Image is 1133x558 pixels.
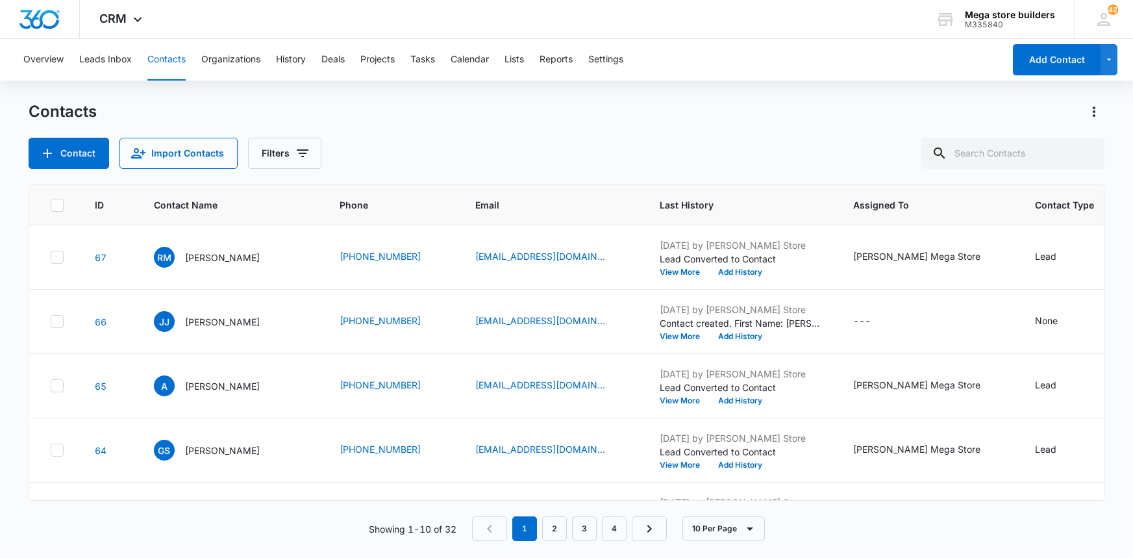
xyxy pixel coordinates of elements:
[572,516,597,541] a: Page 3
[23,39,64,81] button: Overview
[660,252,822,266] p: Lead Converted to Contact
[154,375,175,396] span: A
[1035,442,1056,456] div: Lead
[340,249,444,265] div: Phone - (240) 869-9364 - Select to Edit Field
[475,314,629,329] div: Email - jhjefferson923@yahoo.com - Select to Edit Field
[1035,198,1094,212] span: Contact Type
[475,314,605,327] a: [EMAIL_ADDRESS][DOMAIN_NAME]
[660,496,822,509] p: [DATE] by [PERSON_NAME] Store
[340,314,444,329] div: Phone - (443) 468-3573 - Select to Edit Field
[660,303,822,316] p: [DATE] by [PERSON_NAME] Store
[154,247,283,268] div: Contact Name - Richard Mintah - Select to Edit Field
[1108,5,1118,15] div: notifications count
[340,378,421,392] a: [PHONE_NUMBER]
[709,333,771,340] button: Add History
[410,39,435,81] button: Tasks
[185,251,260,264] p: [PERSON_NAME]
[660,445,822,459] p: Lead Converted to Contact
[853,198,985,212] span: Assigned To
[451,39,489,81] button: Calendar
[119,138,238,169] button: Import Contacts
[1013,44,1101,75] button: Add Contact
[1035,314,1081,329] div: Contact Type - None - Select to Edit Field
[709,461,771,469] button: Add History
[185,315,260,329] p: [PERSON_NAME]
[154,311,175,332] span: JJ
[853,378,1004,394] div: Assigned To - John Mega Store - Select to Edit Field
[1035,314,1058,327] div: None
[1035,249,1056,263] div: Lead
[340,198,425,212] span: Phone
[360,39,395,81] button: Projects
[1035,442,1080,458] div: Contact Type - Lead - Select to Edit Field
[853,442,980,456] div: [PERSON_NAME] Mega Store
[1035,249,1080,265] div: Contact Type - Lead - Select to Edit Field
[1035,378,1080,394] div: Contact Type - Lead - Select to Edit Field
[369,522,456,536] p: Showing 1-10 of 32
[95,381,106,392] a: Navigate to contact details page for Armandina
[588,39,623,81] button: Settings
[340,442,421,456] a: [PHONE_NUMBER]
[185,379,260,393] p: [PERSON_NAME]
[921,138,1104,169] input: Search Contacts
[1035,378,1056,392] div: Lead
[154,311,283,332] div: Contact Name - Janae Jefferson - Select to Edit Field
[472,516,667,541] nav: Pagination
[965,20,1055,29] div: account id
[154,247,175,268] span: RM
[709,397,771,405] button: Add History
[853,442,1004,458] div: Assigned To - John Mega Store - Select to Edit Field
[185,444,260,457] p: [PERSON_NAME]
[99,12,127,25] span: CRM
[248,138,321,169] button: Filters
[853,314,894,329] div: Assigned To - - Select to Edit Field
[853,314,871,329] div: ---
[660,431,822,445] p: [DATE] by [PERSON_NAME] Store
[660,316,822,330] p: Contact created. First Name: [PERSON_NAME] Last Name: [PERSON_NAME] Phone: [PHONE_NUMBER] Email: ...
[660,461,709,469] button: View More
[504,39,524,81] button: Lists
[475,442,629,458] div: Email - geesanam@gmail.com - Select to Edit Field
[147,39,186,81] button: Contacts
[29,102,97,121] h1: Contacts
[95,445,106,456] a: Navigate to contact details page for George Sanam
[1084,101,1104,122] button: Actions
[709,268,771,276] button: Add History
[95,252,106,263] a: Navigate to contact details page for Richard Mintah
[602,516,627,541] a: Page 4
[154,375,283,396] div: Contact Name - Armandina - Select to Edit Field
[475,442,605,456] a: [EMAIL_ADDRESS][DOMAIN_NAME]
[475,249,605,263] a: [EMAIL_ADDRESS][DOMAIN_NAME]
[475,198,610,212] span: Email
[1108,5,1118,15] span: 42
[340,442,444,458] div: Phone - (818) 403-8571 - Select to Edit Field
[29,138,109,169] button: Add Contact
[321,39,345,81] button: Deals
[853,249,980,263] div: [PERSON_NAME] Mega Store
[475,249,629,265] div: Email - richmine@mail.com - Select to Edit Field
[154,440,283,461] div: Contact Name - George Sanam - Select to Edit Field
[95,316,106,327] a: Navigate to contact details page for Janae Jefferson
[95,198,104,212] span: ID
[201,39,260,81] button: Organizations
[660,367,822,381] p: [DATE] by [PERSON_NAME] Store
[475,378,629,394] div: Email - magarcia.7710@gmail.com - Select to Edit Field
[276,39,306,81] button: History
[682,516,765,541] button: 10 Per Page
[154,440,175,461] span: GS
[660,333,709,340] button: View More
[965,10,1055,20] div: account name
[340,314,421,327] a: [PHONE_NUMBER]
[660,198,803,212] span: Last History
[340,378,444,394] div: Phone - (269) 455-8291 - Select to Edit Field
[79,39,132,81] button: Leads Inbox
[340,249,421,263] a: [PHONE_NUMBER]
[512,516,537,541] em: 1
[542,516,567,541] a: Page 2
[632,516,667,541] a: Next Page
[475,378,605,392] a: [EMAIL_ADDRESS][DOMAIN_NAME]
[540,39,573,81] button: Reports
[660,381,822,394] p: Lead Converted to Contact
[154,198,290,212] span: Contact Name
[660,397,709,405] button: View More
